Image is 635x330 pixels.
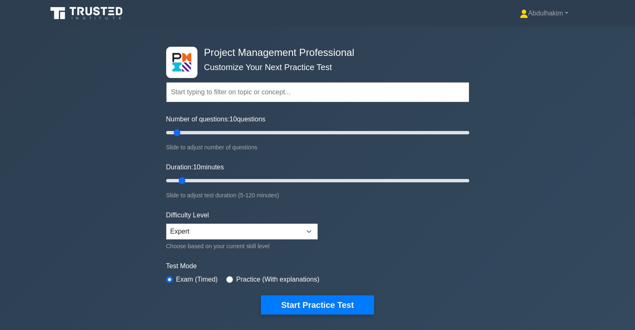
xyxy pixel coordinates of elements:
label: Practice (With explanations) [236,275,319,285]
a: Abdulhakim [500,5,588,22]
span: 10 [193,164,200,171]
label: Test Mode [166,261,469,271]
div: Slide to adjust test duration (5-120 minutes) [166,190,469,200]
label: Duration: minutes [166,162,224,172]
label: Difficulty Level [166,210,209,220]
div: Slide to adjust number of questions [166,142,469,152]
h4: Project Management Professional [201,47,428,59]
label: Number of questions: questions [166,114,266,124]
div: Choose based on your current skill level [166,241,318,251]
input: Start typing to filter on topic or concept... [166,82,469,102]
button: Start Practice Test [261,295,374,315]
span: 10 [230,116,237,123]
label: Exam (Timed) [176,275,218,285]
